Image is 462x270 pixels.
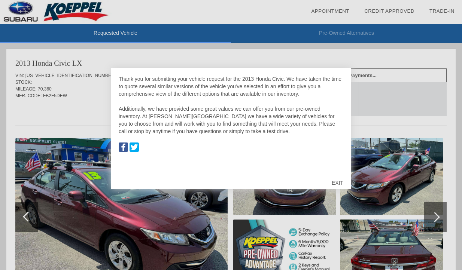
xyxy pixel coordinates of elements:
[130,142,139,152] img: Map to Koeppel Subaru
[429,8,455,14] a: Trade-In
[119,75,343,172] div: Thank you for submitting your vehicle request for the 2013 Honda Civic. We have taken the time to...
[364,8,414,14] a: Credit Approved
[119,142,128,152] img: Map to Koeppel Subaru
[311,8,349,14] a: Appointment
[324,172,351,194] div: EXIT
